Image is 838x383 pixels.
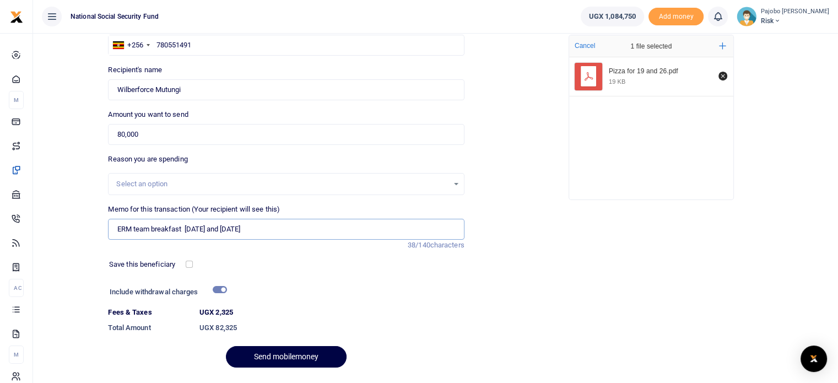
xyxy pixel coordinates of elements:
[108,109,188,120] label: Amount you want to send
[10,12,23,20] a: logo-small logo-large logo-large
[715,38,731,54] button: Add more files
[108,124,464,145] input: UGX
[609,78,625,85] div: 19 KB
[589,11,636,22] span: UGX 1,084,750
[104,307,195,318] dt: Fees & Taxes
[199,307,233,318] label: UGX 2,325
[576,7,648,26] li: Wallet ballance
[408,241,430,249] span: 38/140
[717,70,729,82] button: Remove file
[108,219,464,240] input: Enter extra information
[226,346,347,368] button: Send mobilemoney
[9,91,24,109] li: M
[108,204,280,215] label: Memo for this transaction (Your recipient will see this)
[761,16,829,26] span: Risk
[571,39,598,53] button: Cancel
[108,64,162,75] label: Recipient's name
[110,288,222,296] h6: Include withdrawal charges
[108,323,191,332] h6: Total Amount
[648,12,704,20] a: Add money
[199,323,464,332] h6: UGX 82,325
[9,279,24,297] li: Ac
[127,40,143,51] div: +256
[430,241,464,249] span: characters
[109,35,153,55] div: Uganda: +256
[109,259,175,270] label: Save this beneficiary
[9,346,24,364] li: M
[801,346,827,372] div: Open Intercom Messenger
[108,79,464,100] input: Loading name...
[116,179,448,190] div: Select an option
[648,8,704,26] span: Add money
[108,154,187,165] label: Reason you are spending
[10,10,23,24] img: logo-small
[761,7,829,17] small: Pajobo [PERSON_NAME]
[569,35,734,200] div: File Uploader
[737,7,829,26] a: profile-user Pajobo [PERSON_NAME] Risk
[66,12,163,21] span: National Social Security Fund
[648,8,704,26] li: Toup your wallet
[737,7,756,26] img: profile-user
[609,67,712,76] div: Pizza for 19 and 26.pdf
[108,35,464,56] input: Enter phone number
[604,35,698,57] div: 1 file selected
[581,7,644,26] a: UGX 1,084,750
